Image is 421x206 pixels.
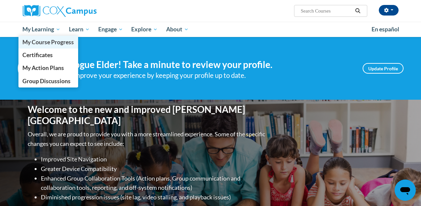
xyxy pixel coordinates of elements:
[22,39,74,46] span: My Course Progress
[363,63,404,74] a: Update Profile
[28,104,267,126] h1: Welcome to the new and improved [PERSON_NAME][GEOGRAPHIC_DATA]
[23,5,141,17] a: Cox Campus
[57,70,353,81] div: Help improve your experience by keeping your profile up to date.
[65,22,94,37] a: Learn
[395,180,416,201] iframe: Button to launch messaging window
[98,25,123,33] span: Engage
[69,25,90,33] span: Learn
[379,5,399,16] button: Account Settings
[162,22,193,37] a: About
[372,26,399,33] span: En español
[41,154,267,164] li: Improved Site Navigation
[41,174,267,193] li: Enhanced Group Collaboration Tools (Action plans, Group communication and collaboration tools, re...
[41,192,267,202] li: Diminished progression issues (site lag, video stalling, and playback issues)
[18,22,65,37] a: My Learning
[353,7,363,15] button: Search
[131,25,158,33] span: Explore
[23,5,97,17] img: Cox Campus
[127,22,162,37] a: Explore
[166,25,189,33] span: About
[22,78,71,85] span: Group Discussions
[300,7,353,15] input: Search Courses
[18,53,47,83] img: Profile Image
[22,64,64,71] span: My Action Plans
[367,22,404,36] a: En español
[94,22,127,37] a: Engage
[41,164,267,174] li: Greater Device Compatibility
[57,59,353,70] h4: Hi Vogue Elder! Take a minute to review your profile.
[18,49,78,61] a: Certificates
[18,36,78,49] a: My Course Progress
[22,51,53,58] span: Certificates
[28,129,267,149] p: Overall, we are proud to provide you with a more streamlined experience. Some of the specific cha...
[22,25,60,33] span: My Learning
[18,75,78,87] a: Group Discussions
[18,61,78,74] a: My Action Plans
[18,22,404,37] div: Main menu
